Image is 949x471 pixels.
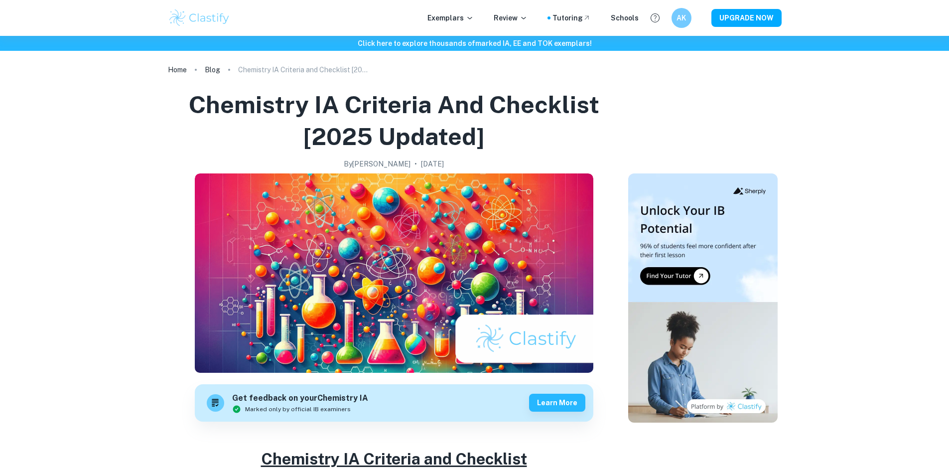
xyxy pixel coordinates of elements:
h6: Get feedback on your Chemistry IA [232,392,368,405]
p: Review [494,12,528,23]
h2: [DATE] [421,158,444,169]
button: AK [672,8,691,28]
h1: Chemistry IA Criteria and Checklist [2025 updated] [172,89,616,153]
span: Marked only by official IB examiners [245,405,351,414]
p: Exemplars [427,12,474,23]
img: Thumbnail [628,173,778,423]
a: Get feedback on yourChemistry IAMarked only by official IB examinersLearn more [195,384,593,422]
button: Help and Feedback [647,9,664,26]
a: Home [168,63,187,77]
h6: Click here to explore thousands of marked IA, EE and TOK exemplars ! [2,38,947,49]
img: Chemistry IA Criteria and Checklist [2025 updated] cover image [195,173,593,373]
button: UPGRADE NOW [711,9,782,27]
h6: AK [676,12,687,23]
img: Clastify logo [168,8,231,28]
p: Chemistry IA Criteria and Checklist [2025 updated] [238,64,368,75]
a: Schools [611,12,639,23]
a: Blog [205,63,220,77]
button: Learn more [529,394,585,412]
p: • [414,158,417,169]
a: Tutoring [552,12,591,23]
u: Chemistry IA Criteria and Checklist [261,450,527,468]
h2: By [PERSON_NAME] [344,158,410,169]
